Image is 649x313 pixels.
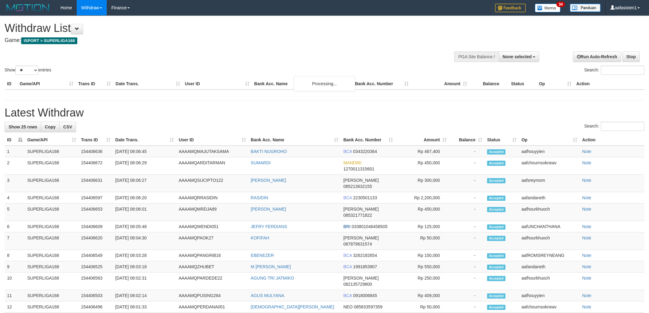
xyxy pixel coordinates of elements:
[582,264,591,269] a: Note
[45,124,56,129] span: Copy
[176,175,248,192] td: AAAAMQSUCIPTO122
[582,178,591,183] a: Note
[519,301,580,313] td: aafchournsokneav
[113,78,182,90] th: Date Trans.
[454,52,498,62] div: PGA Site Balance /
[79,250,113,261] td: 154406549
[536,78,574,90] th: Op
[176,290,248,301] td: AAAAMQPUSING264
[25,175,79,192] td: SUPERLIGA168
[25,221,79,232] td: SUPERLIGA168
[353,195,377,200] span: Copy 2230501133 to clipboard
[251,264,291,269] a: M [PERSON_NAME]
[113,273,176,290] td: [DATE] 08:02:31
[176,261,248,273] td: AAAAMQZHUBET
[5,273,25,290] td: 10
[509,78,536,90] th: Status
[584,66,644,75] label: Search:
[535,4,561,12] img: Button%20Memo.svg
[395,273,449,290] td: Rp 250,000
[5,134,25,146] th: ID: activate to sort column descending
[487,236,505,241] span: Accepted
[25,192,79,204] td: SUPERLIGA168
[5,22,427,34] h1: Withdraw List
[352,224,388,229] span: Copy 033801046458505 to clipboard
[25,250,79,261] td: SUPERLIGA168
[25,273,79,290] td: SUPERLIGA168
[395,250,449,261] td: Rp 150,000
[79,204,113,221] td: 154406653
[449,192,485,204] td: -
[395,221,449,232] td: Rp 125,000
[574,78,644,90] th: Action
[582,253,591,258] a: Note
[449,261,485,273] td: -
[556,2,565,7] span: 34
[582,293,591,298] a: Note
[449,301,485,313] td: -
[251,178,286,183] a: [PERSON_NAME]
[251,149,287,154] a: BAKTI NUGROHO
[79,273,113,290] td: 154406563
[251,160,271,165] a: SUMARDI
[343,276,378,281] span: [PERSON_NAME]
[25,204,79,221] td: SUPERLIGA168
[343,195,352,200] span: BCA
[395,232,449,250] td: Rp 50,000
[343,304,352,309] span: NEO
[487,207,505,212] span: Accepted
[449,134,485,146] th: Balance: activate to sort column ascending
[5,78,17,90] th: ID
[343,224,350,229] span: BRI
[519,232,580,250] td: aafhourkhuoch
[294,76,355,91] div: Processing...
[622,52,640,62] a: Stop
[449,273,485,290] td: -
[343,178,378,183] span: [PERSON_NAME]
[601,66,644,75] input: Search:
[487,276,505,281] span: Accepted
[79,192,113,204] td: 154406597
[113,146,176,157] td: [DATE] 08:06:45
[79,221,113,232] td: 154406609
[5,204,25,221] td: 5
[79,290,113,301] td: 154406503
[17,78,76,90] th: Game/API
[248,134,341,146] th: Bank Acc. Name: activate to sort column ascending
[449,157,485,175] td: -
[113,301,176,313] td: [DATE] 08:01:33
[5,66,51,75] label: Show entries
[353,149,377,154] span: Copy 0343220364 to clipboard
[582,224,591,229] a: Note
[176,157,248,175] td: AAAAMQARDITARMAN
[449,175,485,192] td: -
[343,253,352,258] span: BCA
[343,166,374,171] span: Copy 1270011315601 to clipboard
[395,290,449,301] td: Rp 409,000
[395,192,449,204] td: Rp 2,200,000
[251,304,334,309] a: [DEMOGRAPHIC_DATA][PERSON_NAME]
[251,195,268,200] a: RASIDIN
[5,192,25,204] td: 4
[341,134,395,146] th: Bank Acc. Number: activate to sort column ascending
[343,293,352,298] span: BCA
[5,146,25,157] td: 1
[519,204,580,221] td: aafhourkhuoch
[582,195,591,200] a: Note
[487,293,505,299] span: Accepted
[25,261,79,273] td: SUPERLIGA168
[495,4,526,12] img: Feedback.jpg
[582,160,591,165] a: Note
[79,157,113,175] td: 154406672
[9,124,37,129] span: Show 25 rows
[176,134,248,146] th: User ID: activate to sort column ascending
[5,261,25,273] td: 9
[487,178,505,183] span: Accepted
[395,261,449,273] td: Rp 550,000
[519,261,580,273] td: aafandaneth
[113,261,176,273] td: [DATE] 08:03:18
[343,207,378,212] span: [PERSON_NAME]
[79,301,113,313] td: 154406496
[5,3,51,12] img: MOTION_logo.png
[470,78,509,90] th: Balance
